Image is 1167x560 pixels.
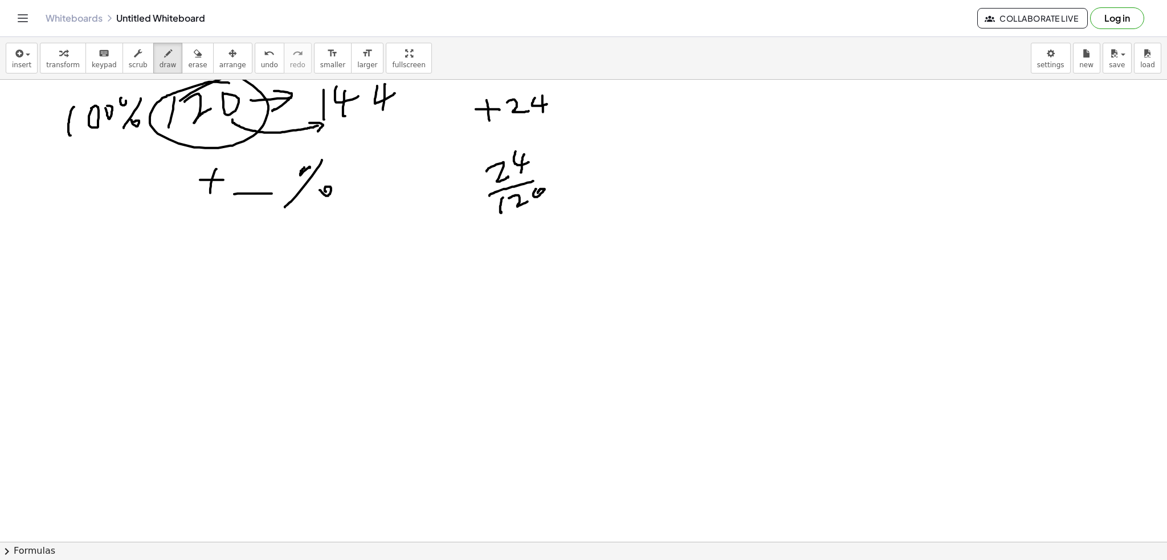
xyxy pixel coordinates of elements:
i: undo [264,47,275,60]
button: save [1103,43,1132,73]
span: load [1140,61,1155,69]
span: draw [160,61,177,69]
button: insert [6,43,38,73]
span: keypad [92,61,117,69]
button: redoredo [284,43,312,73]
span: Collaborate Live [987,13,1078,23]
a: Whiteboards [46,13,103,24]
button: keyboardkeypad [85,43,123,73]
span: new [1079,61,1093,69]
button: fullscreen [386,43,431,73]
span: larger [357,61,377,69]
button: format_sizelarger [351,43,383,73]
button: draw [153,43,183,73]
button: arrange [213,43,252,73]
i: format_size [327,47,338,60]
button: undoundo [255,43,284,73]
span: redo [290,61,305,69]
span: insert [12,61,31,69]
button: Collaborate Live [977,8,1088,28]
button: Toggle navigation [14,9,32,27]
span: arrange [219,61,246,69]
button: format_sizesmaller [314,43,352,73]
span: fullscreen [392,61,425,69]
button: scrub [123,43,154,73]
span: erase [188,61,207,69]
button: load [1134,43,1161,73]
i: redo [292,47,303,60]
button: erase [182,43,213,73]
span: undo [261,61,278,69]
span: smaller [320,61,345,69]
span: save [1109,61,1125,69]
span: transform [46,61,80,69]
button: transform [40,43,86,73]
span: settings [1037,61,1064,69]
button: new [1073,43,1100,73]
i: keyboard [99,47,109,60]
button: settings [1031,43,1071,73]
i: format_size [362,47,373,60]
button: Log in [1090,7,1144,29]
span: scrub [129,61,148,69]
